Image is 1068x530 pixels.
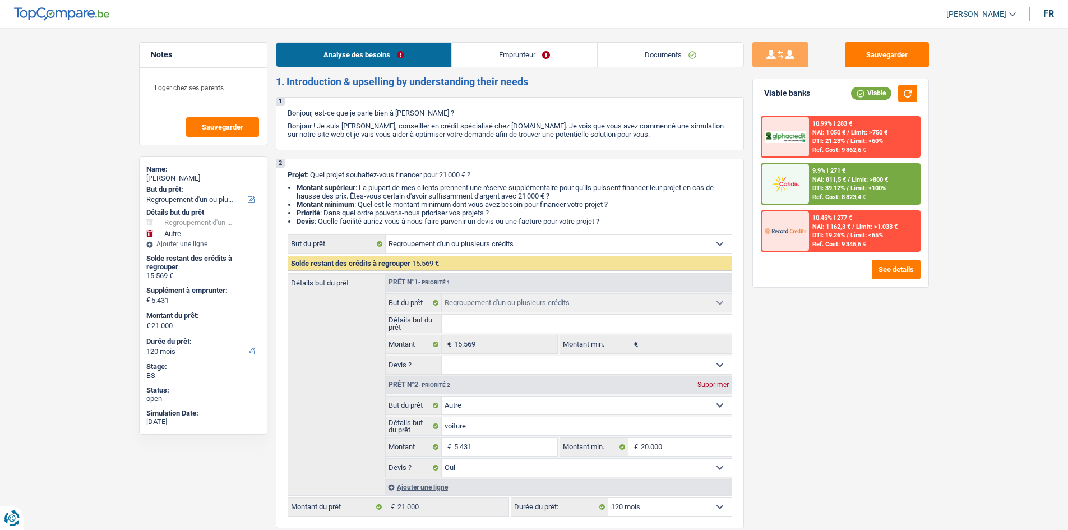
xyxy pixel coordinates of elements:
a: Analyse des besoins [276,43,451,67]
strong: Montant minimum [297,200,354,209]
label: But du prêt: [146,185,258,194]
div: 1 [276,98,285,106]
div: Supprimer [695,381,732,388]
span: Limit: >750 € [851,129,887,136]
div: Ref. Cost: 9 346,6 € [812,241,866,248]
label: Montant du prêt [288,498,385,516]
label: Montant min. [560,335,628,353]
span: Limit: >1.033 € [856,223,898,231]
div: Ref. Cost: 9 862,6 € [812,146,866,154]
div: 2 [276,159,285,168]
a: Documents [598,43,743,67]
label: Durée du prêt: [511,498,608,516]
div: [DATE] [146,417,260,426]
img: TopCompare Logo [14,7,109,21]
strong: Priorité [297,209,320,217]
div: fr [1043,8,1054,19]
div: Viable [851,87,891,99]
li: : Dans quel ordre pouvons-nous prioriser vos projets ? [297,209,732,217]
label: But du prêt [386,294,442,312]
label: Montant du prêt: [146,311,258,320]
span: [PERSON_NAME] [946,10,1006,19]
span: € [628,438,641,456]
span: Projet [288,170,307,179]
label: Détails but du prêt [386,315,442,333]
p: Bonjour, est-ce que je parle bien à [PERSON_NAME] ? [288,109,732,117]
span: 15.569 € [412,259,439,268]
label: Montant [386,438,442,456]
img: AlphaCredit [765,131,806,144]
div: 9.9% | 271 € [812,167,845,174]
span: / [847,129,849,136]
div: Prêt n°2 [386,381,453,389]
img: Cofidis [765,173,806,194]
span: - Priorité 1 [418,279,450,285]
span: NAI: 811,5 € [812,176,846,183]
button: See details [872,260,921,279]
div: Ajouter une ligne [385,479,732,495]
li: : La plupart de mes clients prennent une réserve supplémentaire pour qu'ils puissent financer leu... [297,183,732,200]
div: Status: [146,386,260,395]
span: € [442,335,454,353]
div: 15.569 € [146,271,260,280]
span: DTI: 21.23% [812,137,845,145]
span: / [847,137,849,145]
span: Limit: <60% [850,137,883,145]
div: Viable banks [764,89,810,98]
label: Devis ? [386,459,442,477]
span: Devis [297,217,315,225]
label: Détails but du prêt [386,417,442,435]
span: Sauvegarder [202,123,243,131]
li: : Quel est le montant minimum dont vous avez besoin pour financer votre projet ? [297,200,732,209]
span: € [442,438,454,456]
div: Solde restant des crédits à regrouper [146,254,260,271]
label: But du prêt [288,235,386,253]
span: € [146,296,150,305]
span: DTI: 19.26% [812,232,845,239]
div: 10.99% | 283 € [812,120,852,127]
p: Bonjour ! Je suis [PERSON_NAME], conseiller en crédit spécialisé chez [DOMAIN_NAME]. Je vois que ... [288,122,732,139]
h5: Notes [151,50,256,59]
label: Durée du prêt: [146,337,258,346]
span: € [628,335,641,353]
button: Sauvegarder [845,42,929,67]
span: Solde restant des crédits à regrouper [291,259,410,268]
span: Limit: <65% [850,232,883,239]
div: Ajouter une ligne [146,240,260,248]
span: NAI: 1 050 € [812,129,845,136]
label: Montant [386,335,442,353]
div: 10.45% | 277 € [812,214,852,222]
div: Ref. Cost: 8 823,4 € [812,193,866,201]
label: Détails but du prêt [288,274,385,287]
span: NAI: 1 162,3 € [812,223,850,231]
div: Prêt n°1 [386,279,453,286]
li: : Quelle facilité auriez-vous à nous faire parvenir un devis ou une facture pour votre projet ? [297,217,732,225]
span: Limit: >800 € [852,176,888,183]
label: Montant min. [560,438,628,456]
img: Record Credits [765,220,806,241]
div: open [146,394,260,403]
span: € [385,498,397,516]
div: Simulation Date: [146,409,260,418]
span: € [146,321,150,330]
span: DTI: 39.12% [812,185,845,192]
a: [PERSON_NAME] [937,5,1016,24]
label: But du prêt [386,397,442,414]
span: Limit: <100% [850,185,886,192]
div: Stage: [146,362,260,371]
p: : Quel projet souhaitez-vous financer pour 21 000 € ? [288,170,732,179]
h2: 1. Introduction & upselling by understanding their needs [276,76,744,88]
span: / [852,223,854,231]
span: - Priorité 2 [418,382,450,388]
div: Détails but du prêt [146,208,260,217]
div: BS [146,371,260,380]
span: / [847,232,849,239]
button: Sauvegarder [186,117,259,137]
a: Emprunteur [452,43,597,67]
div: [PERSON_NAME] [146,174,260,183]
label: Supplément à emprunter: [146,286,258,295]
span: / [848,176,850,183]
div: Name: [146,165,260,174]
span: / [847,185,849,192]
strong: Montant supérieur [297,183,355,192]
